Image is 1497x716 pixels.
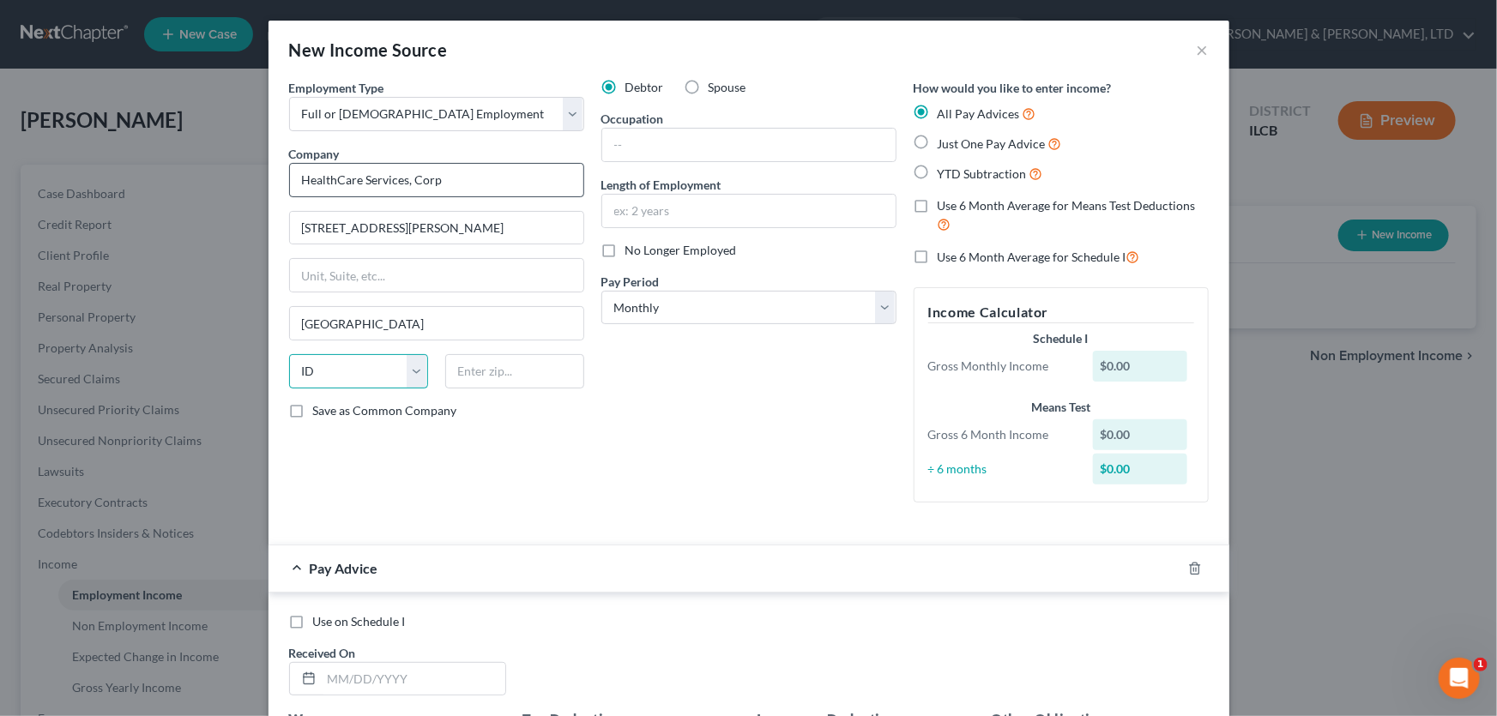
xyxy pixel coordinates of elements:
[322,663,505,695] input: MM/DD/YYYY
[313,403,457,418] span: Save as Common Company
[290,307,583,340] input: Enter city...
[625,80,664,94] span: Debtor
[625,243,737,257] span: No Longer Employed
[289,38,448,62] div: New Income Source
[1093,419,1187,450] div: $0.00
[928,399,1194,416] div: Means Test
[709,80,746,94] span: Spouse
[928,302,1194,323] h5: Income Calculator
[602,195,896,227] input: ex: 2 years
[289,646,356,660] span: Received On
[310,560,378,576] span: Pay Advice
[601,274,660,289] span: Pay Period
[601,110,664,128] label: Occupation
[920,358,1085,375] div: Gross Monthly Income
[1093,454,1187,484] div: $0.00
[313,614,406,629] span: Use on Schedule I
[1439,658,1480,699] iframe: Intercom live chat
[445,354,584,388] input: Enter zip...
[938,136,1046,151] span: Just One Pay Advice
[1474,658,1488,671] span: 1
[289,147,340,161] span: Company
[1093,351,1187,382] div: $0.00
[1197,39,1209,60] button: ×
[920,426,1085,443] div: Gross 6 Month Income
[928,330,1194,347] div: Schedule I
[290,259,583,292] input: Unit, Suite, etc...
[602,129,896,161] input: --
[938,198,1196,213] span: Use 6 Month Average for Means Test Deductions
[920,460,1085,478] div: ÷ 6 months
[289,163,584,197] input: Search company by name...
[290,212,583,244] input: Enter address...
[938,106,1020,121] span: All Pay Advices
[938,166,1027,181] span: YTD Subtraction
[601,176,721,194] label: Length of Employment
[914,79,1112,97] label: How would you like to enter income?
[938,250,1126,264] span: Use 6 Month Average for Schedule I
[289,81,384,95] span: Employment Type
